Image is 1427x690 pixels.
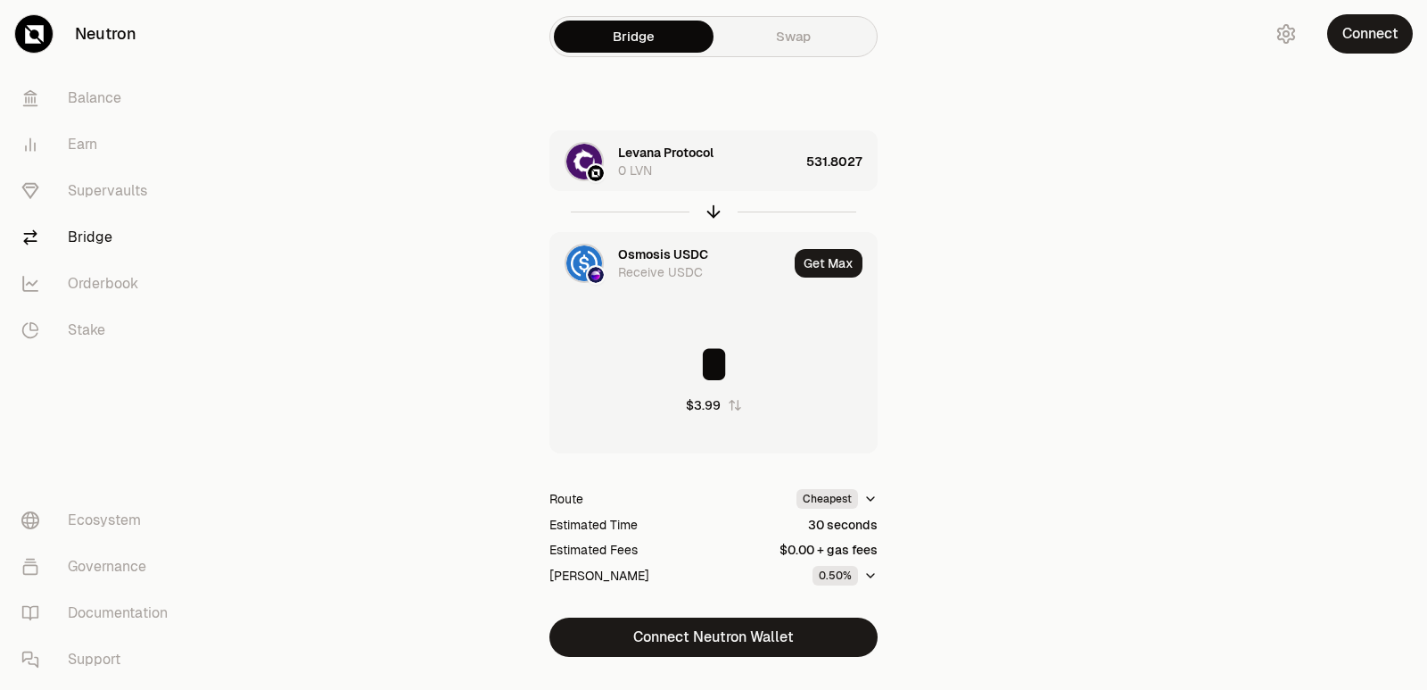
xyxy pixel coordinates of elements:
[779,541,878,559] div: $0.00 + gas fees
[795,249,862,278] button: Get Max
[7,590,193,636] a: Documentation
[7,168,193,214] a: Supervaults
[618,263,703,281] div: Receive USDC
[812,566,858,586] div: 0.50%
[566,144,602,179] img: LVN Logo
[550,233,788,294] div: USDC LogoOsmosis LogoOsmosis USDCReceive USDC
[7,544,193,590] a: Governance
[550,131,799,192] div: LVN LogoNeutron LogoLevana Protocol0 LVN
[7,121,193,168] a: Earn
[549,567,649,585] div: [PERSON_NAME]
[549,490,583,508] div: Route
[686,396,742,414] button: $3.99
[588,267,604,283] img: Osmosis Logo
[618,245,708,263] div: Osmosis USDC
[808,516,878,534] div: 30 seconds
[566,245,602,281] img: USDC Logo
[796,489,858,509] div: Cheapest
[588,165,604,181] img: Neutron Logo
[618,144,713,162] div: Levana Protocol
[806,131,877,192] div: 531.8027
[796,489,878,509] button: Cheapest
[549,618,878,657] button: Connect Neutron Wallet
[1327,14,1413,54] button: Connect
[554,21,713,53] a: Bridge
[7,214,193,261] a: Bridge
[550,131,877,192] button: LVN LogoNeutron LogoLevana Protocol0 LVN531.8027
[713,21,873,53] a: Swap
[812,566,878,586] button: 0.50%
[686,396,721,414] div: $3.99
[618,162,652,179] div: 0 LVN
[7,307,193,353] a: Stake
[7,75,193,121] a: Balance
[549,516,638,534] div: Estimated Time
[7,497,193,544] a: Ecosystem
[7,261,193,307] a: Orderbook
[7,636,193,683] a: Support
[549,541,638,559] div: Estimated Fees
